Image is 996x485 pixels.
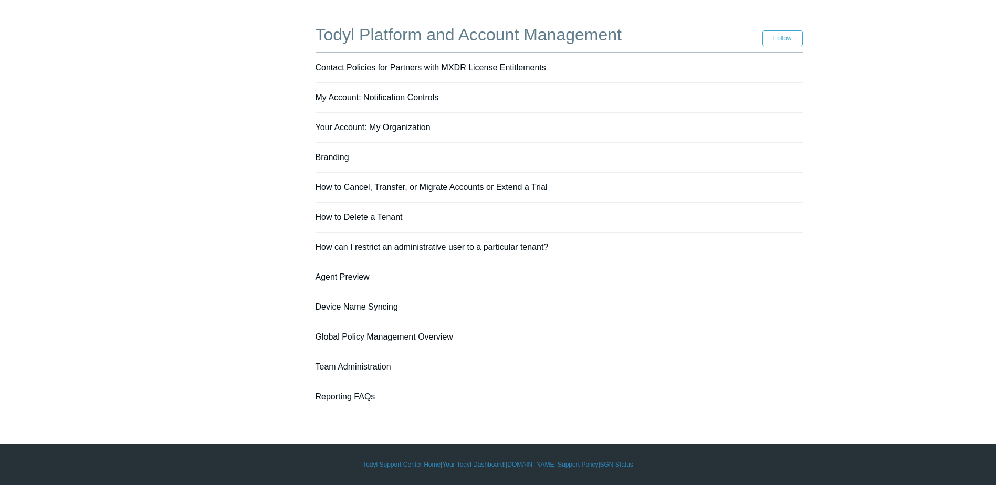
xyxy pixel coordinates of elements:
a: Your Todyl Dashboard [442,460,504,469]
a: Todyl Support Center Home [363,460,441,469]
a: Support Policy [558,460,598,469]
a: My Account: Notification Controls [316,93,439,102]
a: How can I restrict an administrative user to a particular tenant? [316,242,549,251]
a: [DOMAIN_NAME] [506,460,556,469]
a: SGN Status [600,460,633,469]
a: Device Name Syncing [316,302,398,311]
a: Your Account: My Organization [316,123,431,132]
div: | | | | [194,460,803,469]
a: Team Administration [316,362,391,371]
a: Contact Policies for Partners with MXDR License Entitlements [316,63,546,72]
a: Global Policy Management Overview [316,332,453,341]
a: Reporting FAQs [316,392,375,401]
h1: Todyl Platform and Account Management [316,22,762,47]
a: Branding [316,153,349,162]
button: Follow Section [762,30,803,46]
a: Agent Preview [316,272,370,281]
a: How to Delete a Tenant [316,213,403,222]
a: How to Cancel, Transfer, or Migrate Accounts or Extend a Trial [316,183,548,192]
